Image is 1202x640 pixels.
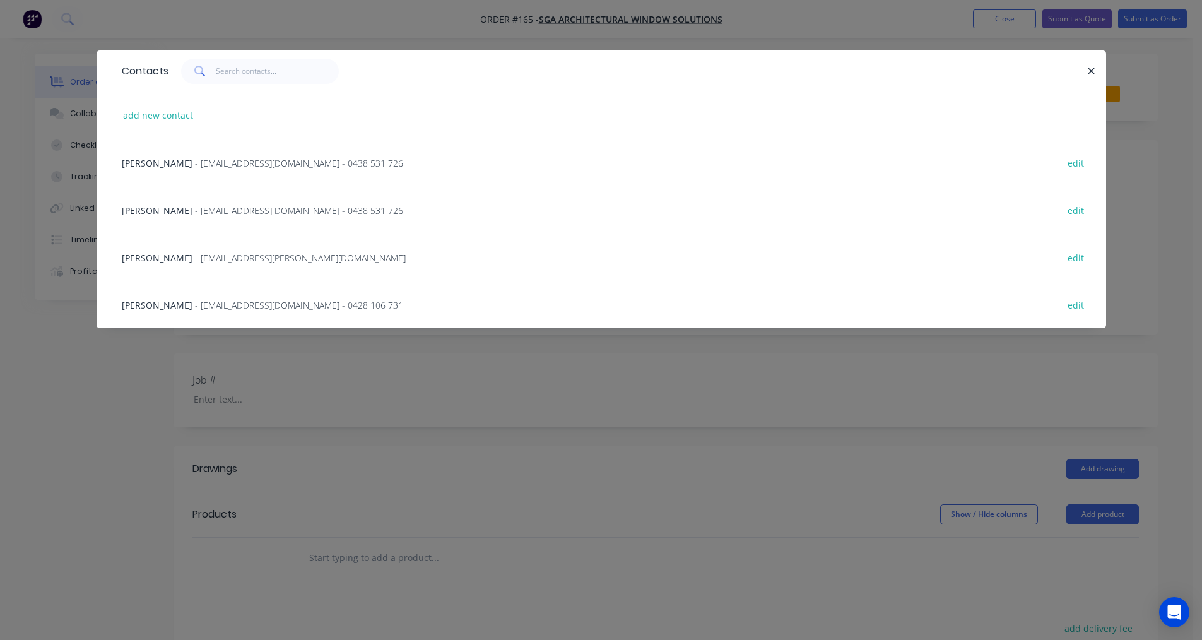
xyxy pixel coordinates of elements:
span: - [EMAIL_ADDRESS][DOMAIN_NAME] - 0428 106 731 [195,299,403,311]
span: [PERSON_NAME] [122,252,192,264]
button: edit [1061,296,1091,313]
span: [PERSON_NAME] [122,299,192,311]
button: add new contact [117,107,200,124]
span: [PERSON_NAME] [122,204,192,216]
span: [PERSON_NAME] [122,157,192,169]
button: edit [1061,201,1091,218]
input: Search contacts... [216,59,339,84]
div: Contacts [115,51,168,92]
div: Open Intercom Messenger [1159,597,1189,627]
span: - [EMAIL_ADDRESS][DOMAIN_NAME] - 0438 531 726 [195,157,403,169]
span: - [EMAIL_ADDRESS][PERSON_NAME][DOMAIN_NAME] - [195,252,411,264]
button: edit [1061,154,1091,171]
span: - [EMAIL_ADDRESS][DOMAIN_NAME] - 0438 531 726 [195,204,403,216]
button: edit [1061,249,1091,266]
